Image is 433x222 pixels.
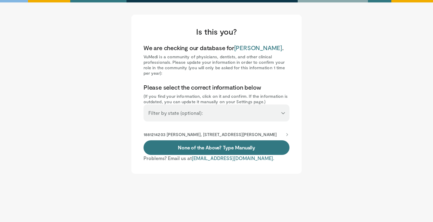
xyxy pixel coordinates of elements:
[144,83,289,91] h4: Please select the correct information below
[144,132,277,137] p: 1881214203 [PERSON_NAME], [STREET_ADDRESS][PERSON_NAME]
[144,155,289,162] p: Problems? Email us at .
[234,44,282,51] span: [PERSON_NAME]
[144,44,289,52] h4: We are checking our database for .
[144,94,289,104] p: (If you find your information, click on it and confirm. If the information is outdated, you can u...
[192,155,273,161] a: [EMAIL_ADDRESS][DOMAIN_NAME]
[144,27,289,36] h3: Is this you?
[144,54,289,76] p: VuMedi is a community of physicians, dentists, and other clinical professionals. Please update yo...
[144,140,289,155] a: None of the Above? Type Manually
